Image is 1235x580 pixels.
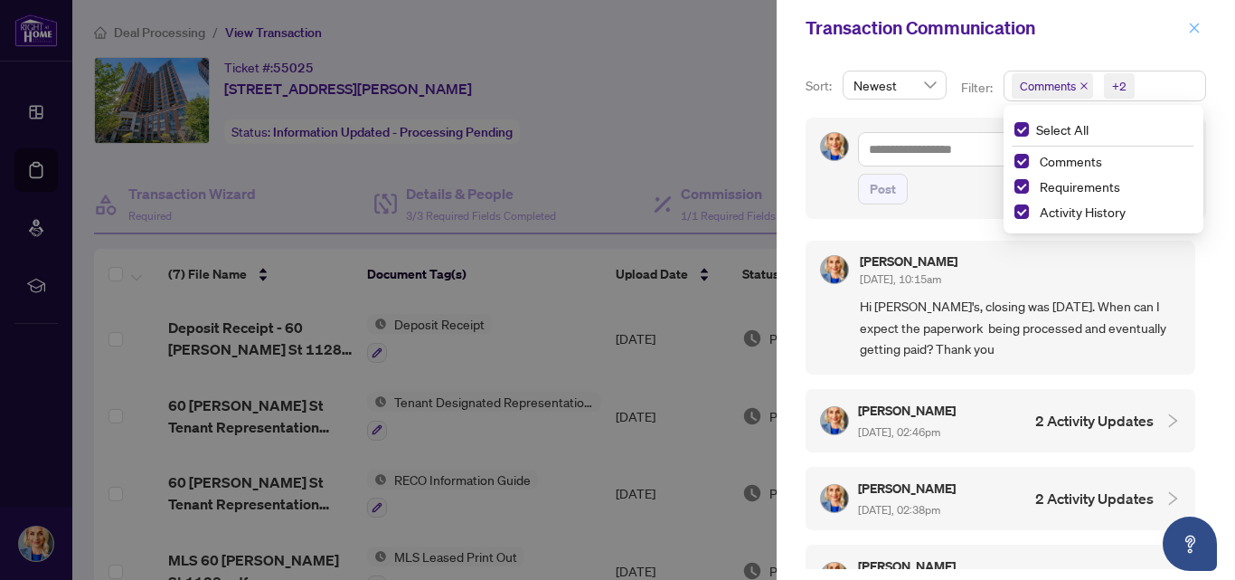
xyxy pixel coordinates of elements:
span: [DATE], 10:15am [860,272,941,286]
h4: 2 Activity Updates [1035,488,1154,509]
span: close [1188,22,1201,34]
h5: [PERSON_NAME] [858,478,958,499]
div: Profile Icon[PERSON_NAME] [DATE], 02:46pm2 Activity Updates [806,389,1195,452]
button: Post [858,174,908,204]
span: close [1079,81,1089,90]
span: Select Comments [1014,154,1029,168]
span: Select Requirements [1014,179,1029,194]
div: Transaction Communication [806,14,1183,42]
span: [DATE], 02:46pm [858,425,940,439]
button: Open asap [1163,517,1217,571]
span: Comments [1040,153,1102,169]
span: Newest [853,71,936,99]
span: Select All [1029,119,1096,139]
img: Profile Icon [821,485,848,512]
span: Activity History [1040,204,1126,220]
span: Select Activity History [1014,204,1029,219]
p: Filter: [961,78,995,98]
span: Requirements [1040,178,1120,195]
span: Comments [1020,77,1076,95]
span: Activity History [1032,201,1193,223]
span: Comments [1012,73,1093,99]
span: Hi [PERSON_NAME]'s, closing was [DATE]. When can I expect the paperwork being processed and event... [860,296,1181,359]
p: Sort: [806,76,835,96]
span: collapsed [1164,413,1181,429]
img: Profile Icon [821,133,848,160]
div: +2 [1112,77,1127,95]
div: Profile Icon[PERSON_NAME] [DATE], 02:38pm2 Activity Updates [806,467,1195,530]
span: Comments [1032,150,1193,172]
span: [DATE], 02:38pm [858,503,940,517]
img: Profile Icon [821,256,848,283]
h5: [PERSON_NAME] [858,556,958,576]
h4: 2 Activity Updates [1035,410,1154,432]
h5: [PERSON_NAME] [860,255,957,268]
span: Requirements [1032,176,1193,197]
img: Profile Icon [821,407,848,434]
h5: [PERSON_NAME] [858,400,958,421]
span: collapsed [1164,490,1181,507]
